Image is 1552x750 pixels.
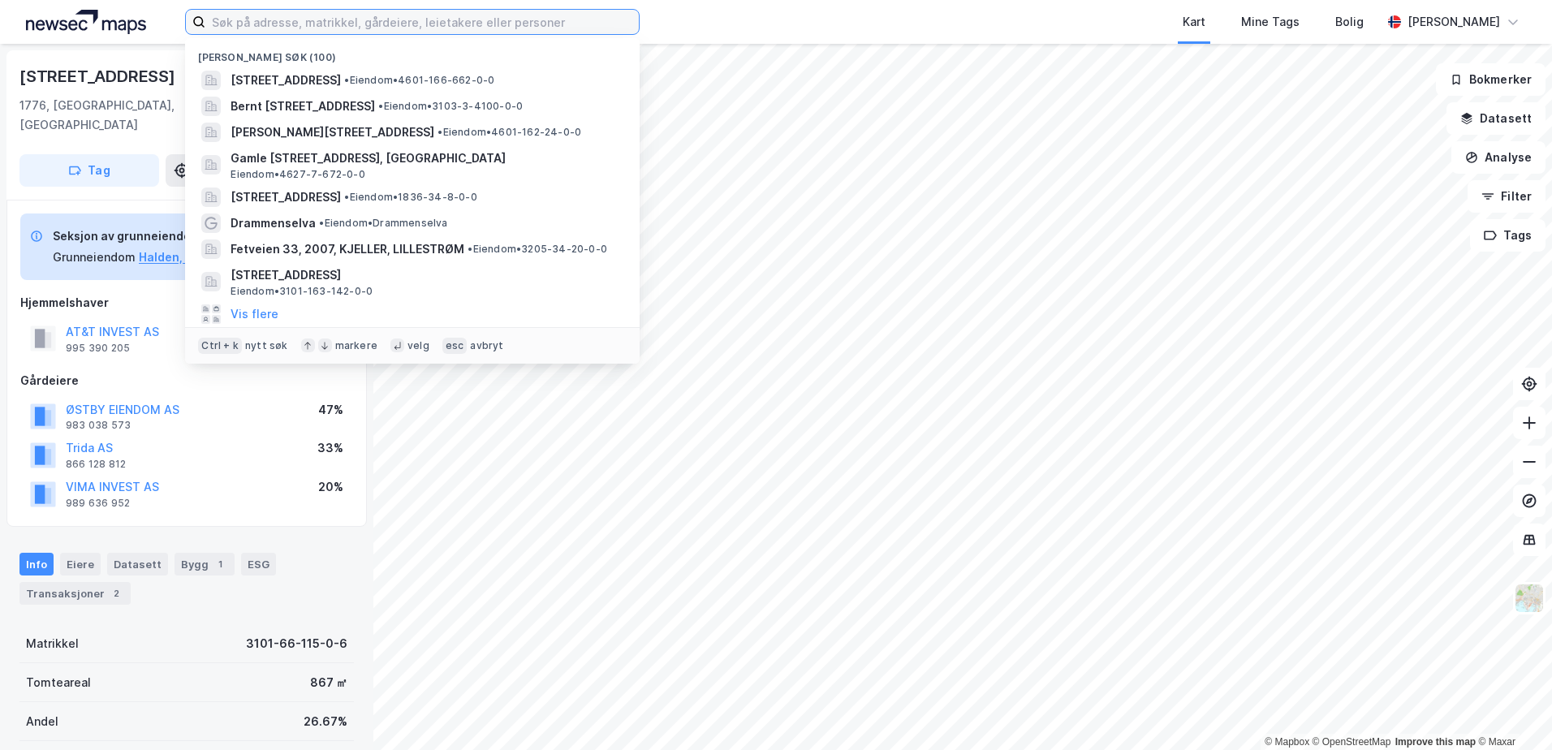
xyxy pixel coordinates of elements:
span: • [319,217,324,229]
span: Eiendom • 4627-7-672-0-0 [231,168,364,181]
div: 26.67% [304,712,347,731]
div: ESG [241,553,276,575]
a: OpenStreetMap [1313,736,1391,748]
button: Halden, 66/115 [139,248,224,267]
a: Improve this map [1395,736,1476,748]
span: Eiendom • 1836-34-8-0-0 [344,191,476,204]
div: 47% [318,400,343,420]
span: Fetveien 33, 2007, KJELLER, LILLESTRØM [231,239,464,259]
span: [STREET_ADDRESS] [231,187,341,207]
div: Matrikkel [26,634,79,653]
span: • [378,100,383,112]
span: Gamle [STREET_ADDRESS], [GEOGRAPHIC_DATA] [231,149,620,168]
a: Mapbox [1265,736,1309,748]
div: 33% [317,438,343,458]
span: Eiendom • Drammenselva [319,217,447,230]
button: Analyse [1451,141,1546,174]
div: [PERSON_NAME] [1408,12,1500,32]
div: Andel [26,712,58,731]
div: Datasett [107,553,168,575]
span: Drammenselva [231,213,316,233]
span: Eiendom • 3101-163-142-0-0 [231,285,373,298]
button: Bokmerker [1436,63,1546,96]
div: 989 636 952 [66,497,130,510]
div: 3101-66-115-0-6 [246,634,347,653]
div: avbryt [470,339,503,352]
span: • [438,126,442,138]
button: Vis flere [231,304,278,324]
span: Eiendom • 3103-3-4100-0-0 [378,100,523,113]
span: [PERSON_NAME][STREET_ADDRESS] [231,123,434,142]
div: Gårdeiere [20,371,353,390]
div: Info [19,553,54,575]
div: velg [407,339,429,352]
div: 2 [108,585,124,601]
div: Transaksjoner [19,582,131,605]
div: Kart [1183,12,1205,32]
iframe: Chat Widget [1471,672,1552,750]
div: Seksjon av grunneiendom [53,226,224,246]
span: [STREET_ADDRESS] [231,71,341,90]
button: Datasett [1446,102,1546,135]
button: Tag [19,154,159,187]
span: Eiendom • 4601-166-662-0-0 [344,74,494,87]
div: 1776, [GEOGRAPHIC_DATA], [GEOGRAPHIC_DATA] [19,96,259,135]
div: [STREET_ADDRESS] [19,63,179,89]
div: 1 [212,556,228,572]
div: nytt søk [245,339,288,352]
img: Z [1514,583,1545,614]
div: 866 128 812 [66,458,126,471]
span: • [468,243,472,255]
div: Mine Tags [1241,12,1300,32]
div: Hjemmelshaver [20,293,353,312]
div: Grunneiendom [53,248,136,267]
button: Filter [1468,180,1546,213]
div: Ctrl + k [198,338,242,354]
div: Bolig [1335,12,1364,32]
div: 20% [318,477,343,497]
div: 867 ㎡ [310,673,347,692]
span: • [344,74,349,86]
div: esc [442,338,468,354]
div: 995 390 205 [66,342,130,355]
div: [PERSON_NAME] søk (100) [185,38,640,67]
span: Eiendom • 3205-34-20-0-0 [468,243,607,256]
div: markere [335,339,377,352]
div: Bygg [175,553,235,575]
span: [STREET_ADDRESS] [231,265,620,285]
button: Tags [1470,219,1546,252]
img: logo.a4113a55bc3d86da70a041830d287a7e.svg [26,10,146,34]
div: Eiere [60,553,101,575]
span: Bernt [STREET_ADDRESS] [231,97,375,116]
div: 983 038 573 [66,419,131,432]
span: • [344,191,349,203]
input: Søk på adresse, matrikkel, gårdeiere, leietakere eller personer [205,10,639,34]
span: Eiendom • 4601-162-24-0-0 [438,126,581,139]
div: Tomteareal [26,673,91,692]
